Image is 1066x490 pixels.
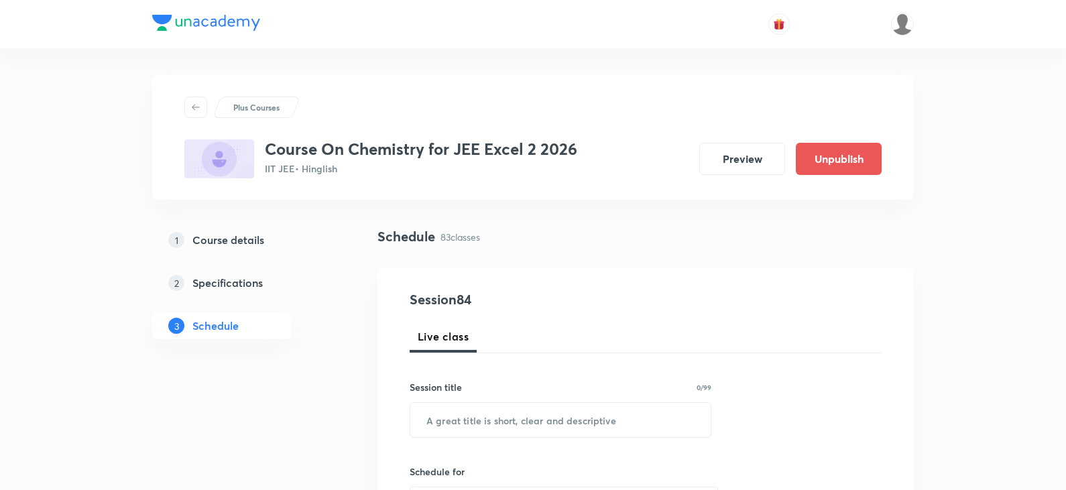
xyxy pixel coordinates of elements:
img: 57CE3BC9-B544-4154-956F-A4E45B6C4440_plus.png [184,139,254,178]
p: 3 [168,318,184,334]
h6: Schedule for [410,465,711,479]
p: IIT JEE • Hinglish [265,162,577,176]
p: 2 [168,275,184,291]
h5: Course details [192,232,264,248]
a: 2Specifications [152,269,335,296]
img: avatar [773,18,785,30]
a: Company Logo [152,15,260,34]
a: 1Course details [152,227,335,253]
span: Live class [418,328,469,345]
button: Preview [699,143,785,175]
img: Company Logo [152,15,260,31]
input: A great title is short, clear and descriptive [410,403,711,437]
h3: Course On Chemistry for JEE Excel 2 2026 [265,139,577,159]
p: 1 [168,232,184,248]
p: Plus Courses [233,101,280,113]
h5: Schedule [192,318,239,334]
img: Vivek Patil [891,13,914,36]
button: avatar [768,13,790,35]
p: 0/99 [697,384,711,391]
h5: Specifications [192,275,263,291]
button: Unpublish [796,143,882,175]
h4: Schedule [377,227,435,247]
h4: Session 84 [410,290,654,310]
h6: Session title [410,380,462,394]
p: 83 classes [440,230,480,244]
